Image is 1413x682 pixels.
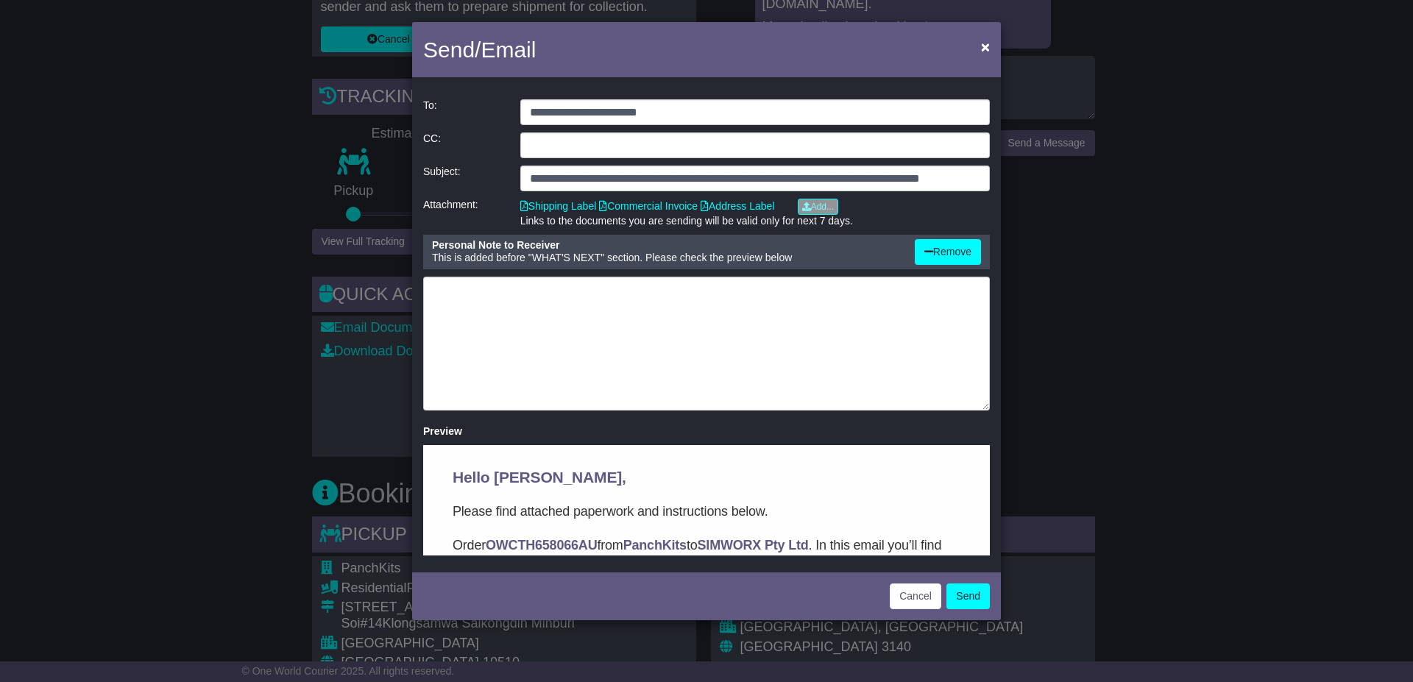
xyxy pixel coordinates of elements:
a: Shipping Label [520,200,597,212]
div: CC: [416,132,513,158]
a: Address Label [701,200,775,212]
div: To: [416,99,513,125]
span: Hello [PERSON_NAME], [29,24,203,40]
div: Personal Note to Receiver [432,239,900,252]
div: Attachment: [416,199,513,227]
strong: OWCTH658066AU [63,93,174,107]
p: Order from to . In this email you’ll find important information about your order, and what you ne... [29,90,537,131]
button: Send [946,583,990,609]
strong: PanchKits [200,93,263,107]
button: Cancel [890,583,941,609]
div: Preview [423,425,990,438]
div: This is added before "WHAT'S NEXT" section. Please check the preview below [432,252,900,264]
button: Close [974,32,997,62]
div: Links to the documents you are sending will be valid only for next 7 days. [520,215,990,227]
a: Add... [798,199,838,215]
p: Please find attached paperwork and instructions below. [29,56,537,77]
h4: Send/Email [423,33,536,66]
div: Subject: [416,166,513,191]
span: × [981,38,990,55]
strong: SIMWORX Pty Ltd [275,93,386,107]
button: Remove [915,239,981,265]
a: Commercial Invoice [599,200,698,212]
